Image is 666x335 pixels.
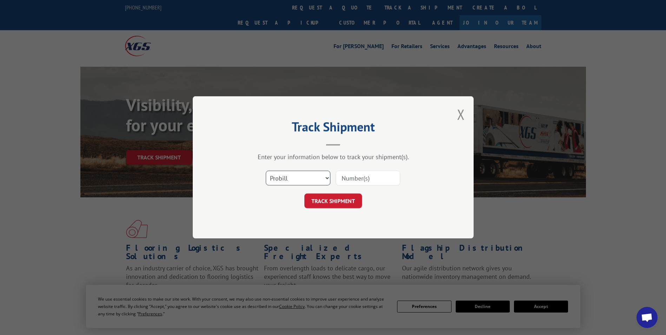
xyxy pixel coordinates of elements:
button: TRACK SHIPMENT [304,194,362,209]
input: Number(s) [336,171,400,186]
div: Open chat [637,307,658,328]
div: Enter your information below to track your shipment(s). [228,153,438,161]
button: Close modal [457,105,465,124]
h2: Track Shipment [228,122,438,135]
